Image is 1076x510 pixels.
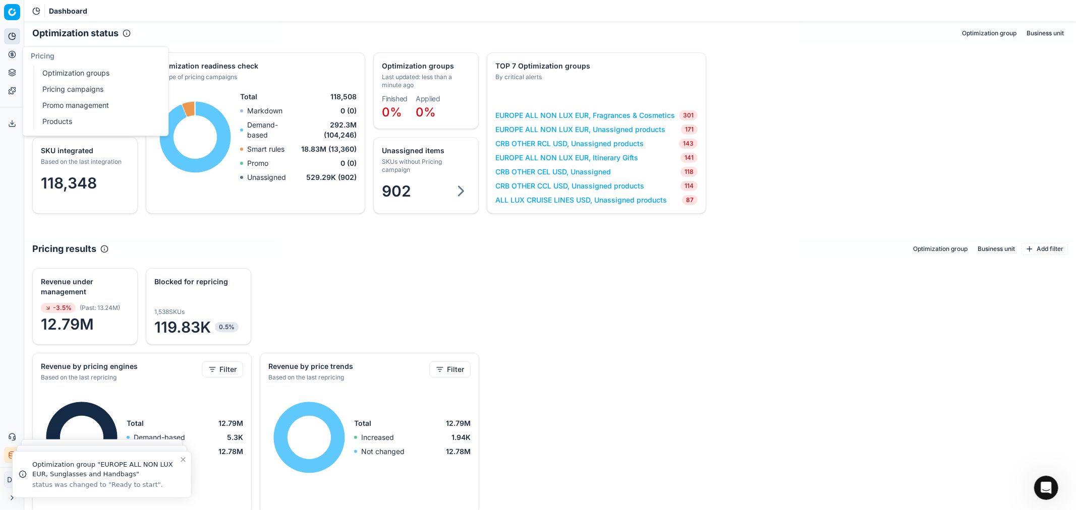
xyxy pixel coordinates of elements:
[681,153,698,163] span: 141
[1021,243,1068,255] button: Add filter
[218,447,243,457] span: 12.78M
[49,6,87,16] span: Dashboard
[202,361,243,377] button: Filter
[306,172,357,182] span: 529.29K (902)
[341,158,357,168] span: 0 (0)
[679,139,698,149] span: 143
[682,195,698,205] span: 87
[909,243,972,255] button: Optimization group
[32,460,179,479] div: Optimization group "EUROPE ALL NON LUX EUR, Sunglasses and Handbags"
[215,322,239,332] span: 0.5%
[177,454,189,466] button: Close toast
[382,105,402,119] span: 0%
[80,304,120,312] span: ( Past : 13.24M )
[41,303,76,313] span: -3.5%
[127,418,144,428] span: Total
[416,95,440,102] dt: Applied
[32,480,179,489] div: status was changed to "Ready to start".
[218,418,243,428] span: 12.79M
[681,124,698,135] span: 171
[495,73,696,81] div: By critical alerts
[382,146,468,156] div: Unassigned items
[134,432,185,442] p: Demand-based
[4,472,20,488] button: DS
[297,120,357,140] span: 292.3M (104,246)
[958,27,1021,39] button: Optimization group
[227,432,243,442] span: 5.3K
[240,92,257,102] span: Total
[41,146,127,156] div: SKU integrated
[38,98,156,112] a: Promo management
[247,120,297,140] p: Demand-based
[495,167,611,177] a: CRB OTHER CEL USD, Unassigned
[361,447,405,457] p: Not changed
[382,95,408,102] dt: Finished
[382,73,468,89] div: Last updated: less than a minute ago
[247,106,282,116] p: Markdown
[681,181,698,191] span: 114
[41,174,97,192] span: 118,348
[495,195,667,205] a: ALL LUX CRUISE LINES USD, Unassigned products
[382,61,468,71] div: Optimization groups
[416,105,436,119] span: 0%
[247,144,285,154] p: Smart rules
[451,432,471,442] span: 1.94K
[154,73,355,81] div: By type of pricing campaigns
[31,51,54,60] span: Pricing
[382,182,411,200] span: 902
[1023,27,1068,39] button: Business unit
[361,432,394,442] p: Increased
[354,418,371,428] span: Total
[341,106,357,116] span: 0 (0)
[5,472,20,487] span: DS
[495,124,665,135] a: EUROPE ALL NON LUX EUR, Unassigned products
[1034,476,1058,500] iframe: Intercom live chat
[41,373,200,381] div: Based on the last repricing
[495,181,644,191] a: CRB OTHER CCL USD, Unassigned products
[495,139,644,149] a: CRB OTHER RCL USD, Unassigned products
[330,92,357,102] span: 118,508
[41,361,200,371] div: Revenue by pricing engines
[32,242,96,256] h2: Pricing results
[247,158,268,168] p: Promo
[154,318,243,336] span: 119.83K
[41,277,127,297] div: Revenue under management
[681,167,698,177] span: 118
[154,308,185,316] span: 1,538 SKUs
[446,447,471,457] span: 12.78M
[495,110,675,120] a: EUROPE ALL NON LUX EUR, Fragrances & Cosmetics
[301,144,357,154] span: 18.83M (13,360)
[154,277,241,287] div: Blocked for repricing
[974,243,1019,255] button: Business unit
[38,114,156,129] a: Products
[154,61,355,71] div: Optimization readiness check
[446,418,471,428] span: 12.79M
[495,153,638,163] a: EUROPE ALL NON LUX EUR, Itinerary Gifts
[679,110,698,120] span: 301
[268,373,427,381] div: Based on the last repricing
[32,26,119,40] h2: Optimization status
[382,158,468,174] div: SKUs without Pricing campaign
[268,361,427,371] div: Revenue by price trends
[41,315,129,333] span: 12.79M
[41,158,127,166] div: Based on the last integration
[429,361,471,377] button: Filter
[38,66,156,80] a: Optimization groups
[247,172,286,182] p: Unassigned
[495,61,696,71] div: TOP 7 Optimization groups
[49,6,87,16] nav: breadcrumb
[38,82,156,96] a: Pricing campaigns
